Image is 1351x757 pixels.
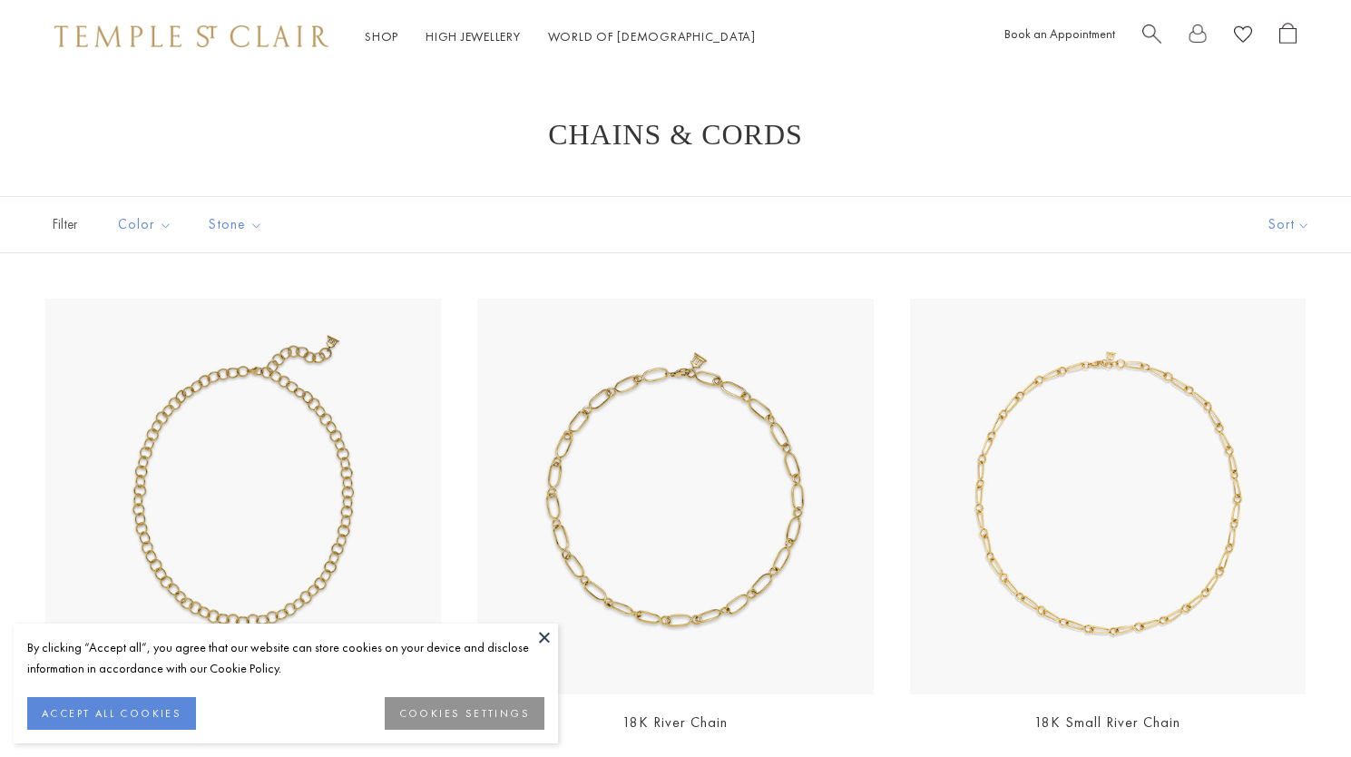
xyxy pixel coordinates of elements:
button: Stone [195,204,277,245]
a: World of [DEMOGRAPHIC_DATA]World of [DEMOGRAPHIC_DATA] [548,28,756,44]
iframe: Gorgias live chat messenger [1260,672,1333,739]
button: COOKIES SETTINGS [385,697,544,730]
a: Open Shopping Bag [1279,23,1297,51]
a: ShopShop [365,28,398,44]
a: View Wishlist [1234,23,1252,51]
a: Search [1142,23,1161,51]
a: N88891-RIVER18N88891-RIVER18 [477,299,873,694]
img: N88891-RIVER18 [477,299,873,694]
button: Color [104,204,186,245]
div: By clicking “Accept all”, you agree that our website can store cookies on your device and disclos... [27,637,544,679]
a: Book an Appointment [1004,25,1115,42]
a: High JewelleryHigh Jewellery [426,28,521,44]
span: Stone [200,213,277,236]
button: Show sort by [1228,197,1351,252]
span: Color [109,213,186,236]
button: ACCEPT ALL COOKIES [27,697,196,730]
a: N88810-ARNO18N88810-ARNO18 [45,299,441,694]
img: N88810-ARNO18 [45,299,441,694]
img: Temple St. Clair [54,25,328,47]
h1: Chains & Cords [73,118,1278,151]
a: 18K River Chain [622,713,728,732]
a: 18K Small River Chain [1034,713,1180,732]
a: N88891-SMRIV24N88891-SMRIV18 [910,299,1306,694]
img: N88891-SMRIV18 [910,299,1306,694]
nav: Main navigation [365,25,756,48]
